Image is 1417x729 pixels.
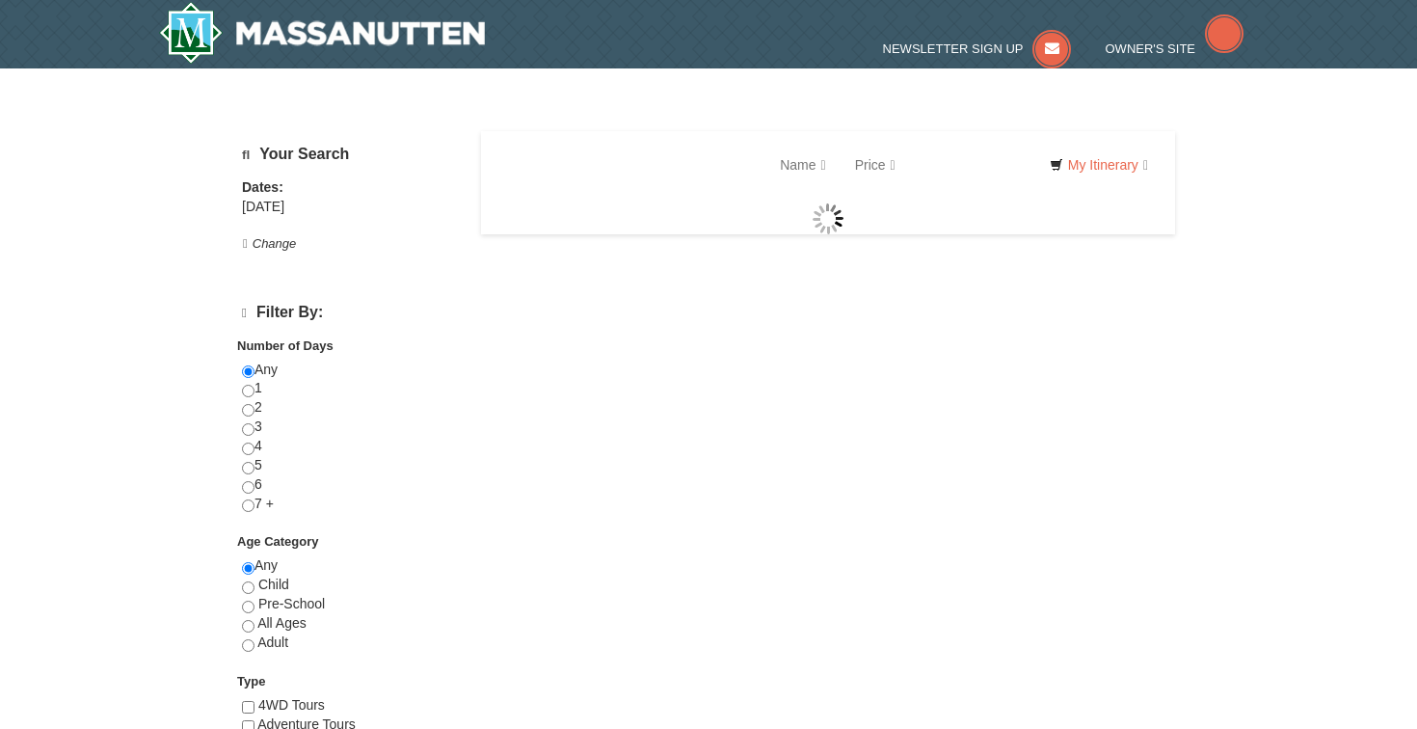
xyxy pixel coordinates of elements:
[242,556,457,671] div: Any
[813,203,843,234] img: wait gif
[1106,41,1196,56] span: Owner's Site
[159,2,485,64] a: Massanutten Resort
[883,41,1072,56] a: Newsletter Sign Up
[242,361,457,533] div: Any 1 2 3 4 5 6 7 +
[237,534,319,549] strong: Age Category
[242,146,457,164] h5: Your Search
[257,615,307,631] span: All Ages
[258,697,325,713] span: 4WD Tours
[242,179,283,195] strong: Dates:
[257,634,288,650] span: Adult
[159,2,485,64] img: Massanutten Resort Logo
[883,41,1024,56] span: Newsletter Sign Up
[242,304,457,322] h4: Filter By:
[765,146,840,184] a: Name
[1037,150,1161,179] a: My Itinerary
[1106,41,1244,56] a: Owner's Site
[258,596,325,611] span: Pre-School
[242,233,297,255] button: Change
[237,674,265,688] strong: Type
[841,146,910,184] a: Price
[258,577,289,592] span: Child
[237,338,334,353] strong: Number of Days
[242,198,457,217] div: [DATE]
